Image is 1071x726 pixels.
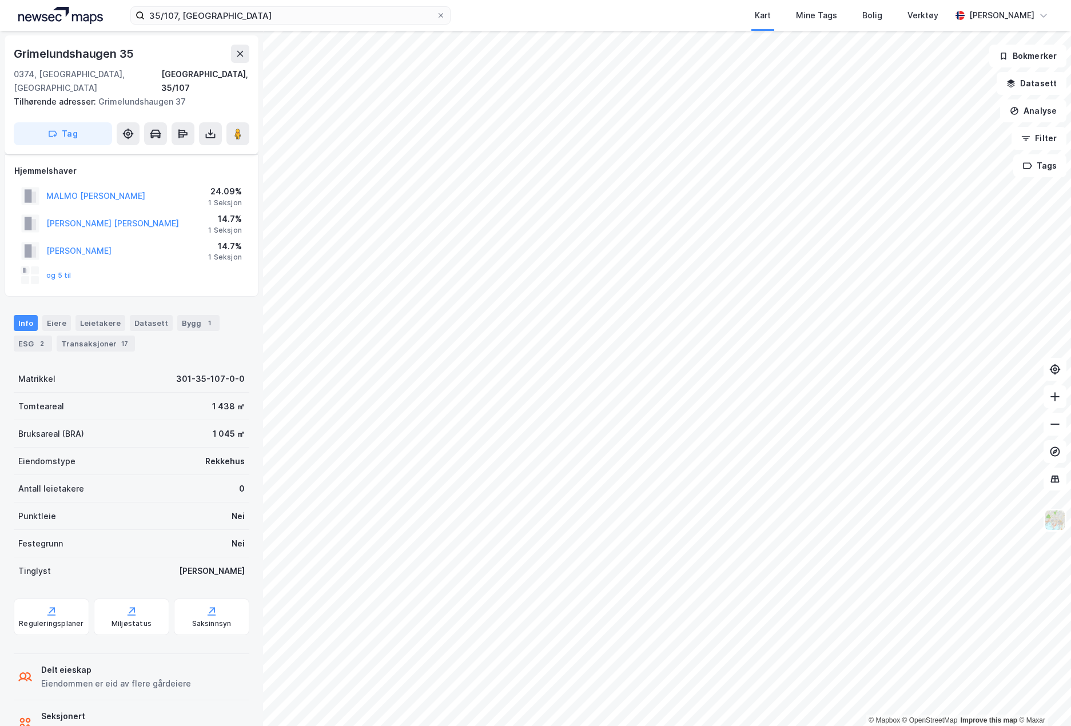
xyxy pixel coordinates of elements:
[869,716,900,724] a: Mapbox
[208,198,242,208] div: 1 Seksjon
[36,338,47,349] div: 2
[18,482,84,496] div: Antall leietakere
[42,315,71,331] div: Eiere
[192,619,232,628] div: Saksinnsyn
[1014,671,1071,726] iframe: Chat Widget
[14,336,52,352] div: ESG
[208,253,242,262] div: 1 Seksjon
[969,9,1034,22] div: [PERSON_NAME]
[239,482,245,496] div: 0
[208,212,242,226] div: 14.7%
[1012,127,1066,150] button: Filter
[907,9,938,22] div: Verktøy
[14,67,161,95] div: 0374, [GEOGRAPHIC_DATA], [GEOGRAPHIC_DATA]
[14,45,136,63] div: Grimelundshaugen 35
[57,336,135,352] div: Transaksjoner
[1044,509,1066,531] img: Z
[145,7,436,24] input: Søk på adresse, matrikkel, gårdeiere, leietakere eller personer
[14,97,98,106] span: Tilhørende adresser:
[75,315,125,331] div: Leietakere
[130,315,173,331] div: Datasett
[18,564,51,578] div: Tinglyst
[119,338,130,349] div: 17
[14,315,38,331] div: Info
[41,663,191,677] div: Delt eieskap
[14,122,112,145] button: Tag
[212,400,245,413] div: 1 438 ㎡
[179,564,245,578] div: [PERSON_NAME]
[961,716,1017,724] a: Improve this map
[112,619,152,628] div: Miljøstatus
[177,315,220,331] div: Bygg
[204,317,215,329] div: 1
[208,226,242,235] div: 1 Seksjon
[997,72,1066,95] button: Datasett
[18,400,64,413] div: Tomteareal
[19,619,83,628] div: Reguleringsplaner
[208,240,242,253] div: 14.7%
[18,537,63,551] div: Festegrunn
[14,164,249,178] div: Hjemmelshaver
[18,509,56,523] div: Punktleie
[18,372,55,386] div: Matrikkel
[208,185,242,198] div: 24.09%
[1000,99,1066,122] button: Analyse
[18,7,103,24] img: logo.a4113a55bc3d86da70a041830d287a7e.svg
[161,67,249,95] div: [GEOGRAPHIC_DATA], 35/107
[14,95,240,109] div: Grimelundshaugen 37
[1014,671,1071,726] div: Kontrollprogram for chat
[213,427,245,441] div: 1 045 ㎡
[41,677,191,691] div: Eiendommen er eid av flere gårdeiere
[796,9,837,22] div: Mine Tags
[989,45,1066,67] button: Bokmerker
[18,427,84,441] div: Bruksareal (BRA)
[41,709,188,723] div: Seksjonert
[1013,154,1066,177] button: Tags
[232,537,245,551] div: Nei
[18,454,75,468] div: Eiendomstype
[902,716,958,724] a: OpenStreetMap
[862,9,882,22] div: Bolig
[232,509,245,523] div: Nei
[176,372,245,386] div: 301-35-107-0-0
[755,9,771,22] div: Kart
[205,454,245,468] div: Rekkehus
